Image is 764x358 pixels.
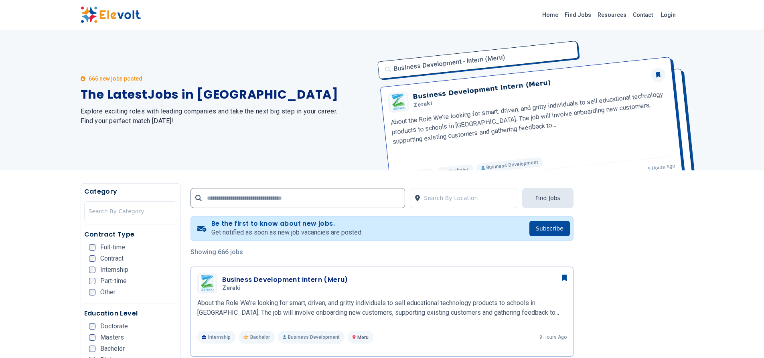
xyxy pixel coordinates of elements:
input: Part-time [89,278,95,284]
button: Find Jobs [522,188,574,208]
h5: Education Level [84,309,178,318]
input: Full-time [89,244,95,251]
span: Bachelor [250,334,270,340]
input: Bachelor [89,346,95,352]
span: Doctorate [100,323,128,330]
h1: The Latest Jobs in [GEOGRAPHIC_DATA] [81,87,373,102]
span: Meru [357,335,369,340]
img: Elevolt [81,6,141,23]
p: Showing 666 jobs [190,247,574,257]
p: 666 new jobs posted [89,75,142,83]
h3: Business Development Intern (Meru) [222,275,348,285]
span: Bachelor [100,346,125,352]
span: Zeraki [222,285,241,292]
span: Part-time [100,278,127,284]
a: Home [539,8,561,21]
input: Masters [89,334,95,341]
h4: Be the first to know about new jobs. [211,220,363,228]
input: Internship [89,267,95,273]
span: Other [100,289,116,295]
input: Contract [89,255,95,262]
span: Full-time [100,244,125,251]
img: Zeraki [199,275,215,291]
h5: Contract Type [84,230,178,239]
h5: Category [84,187,178,196]
p: About the Role We’re looking for smart, driven, and gritty individuals to sell educational techno... [197,298,567,318]
input: Other [89,289,95,295]
p: Get notified as soon as new job vacancies are posted. [211,228,363,237]
p: Internship [197,331,235,344]
p: Business Development [278,331,345,344]
a: ZerakiBusiness Development Intern (Meru)ZerakiAbout the Role We’re looking for smart, driven, and... [197,273,567,344]
a: Find Jobs [561,8,594,21]
a: Resources [594,8,630,21]
span: Masters [100,334,124,341]
button: Subscribe [529,221,570,236]
a: Contact [630,8,656,21]
span: Internship [100,267,128,273]
span: Contract [100,255,124,262]
p: 9 hours ago [539,334,567,340]
a: Login [656,7,681,23]
input: Doctorate [89,323,95,330]
h2: Explore exciting roles with leading companies and take the next big step in your career. Find you... [81,107,373,126]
